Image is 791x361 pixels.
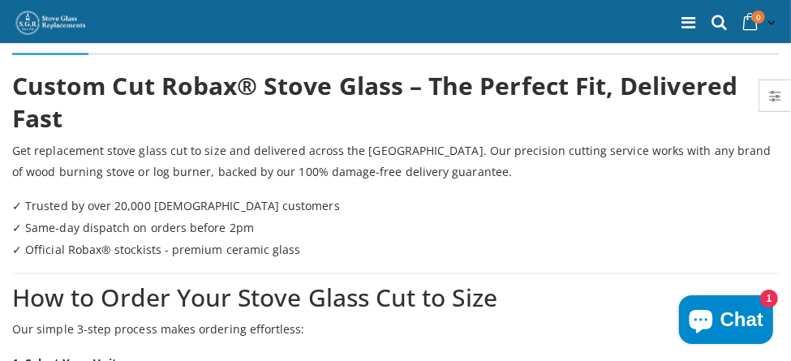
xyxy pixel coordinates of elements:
p: Get replacement stove glass cut to size and delivered across the [GEOGRAPHIC_DATA]. Our precision... [12,140,779,183]
inbox-online-store-chat: Shopify online store chat [674,295,778,348]
strong: Custom Cut Robax® Stove Glass – The Perfect Fit, Delivered Fast [12,69,737,135]
p: Our simple 3-step process makes ordering effortless: [12,319,779,341]
a: Menu [681,11,695,33]
span: 0 [752,11,765,24]
p: ✓ Trusted by over 20,000 [DEMOGRAPHIC_DATA] customers ✓ Same-day dispatch on orders before 2pm ✓ ... [12,196,779,261]
h2: How to Order Your Stove Glass Cut to Size [12,282,779,316]
a: 0 [737,7,779,39]
img: Stove Glass Replacement [15,10,88,36]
